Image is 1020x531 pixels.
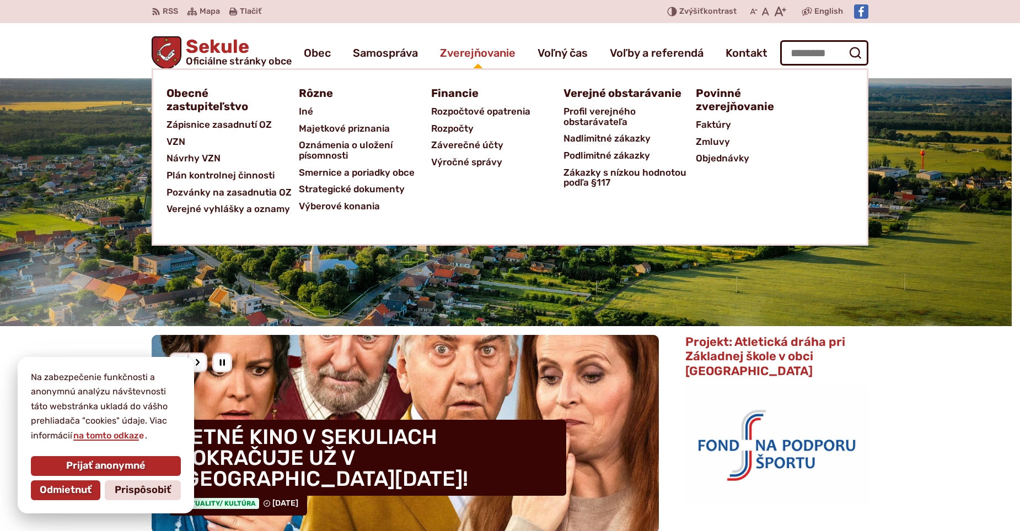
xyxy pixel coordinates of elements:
[696,133,730,150] span: Zmluvy
[167,167,299,184] a: Plán kontrolnej činnosti
[167,133,299,150] a: VZN
[440,37,516,68] a: Zverejňovanie
[167,201,290,218] span: Verejné vyhlášky a oznamy
[431,120,563,137] a: Rozpočty
[167,133,185,150] span: VZN
[152,36,181,69] img: Prejsť na domovskú stránku
[200,5,220,18] span: Mapa
[105,480,181,500] button: Prispôsobiť
[685,384,868,503] img: logo_fnps.png
[696,150,749,167] span: Objednávky
[178,498,259,509] span: Aktuality
[299,103,313,120] span: Iné
[696,83,815,116] a: Povinné zverejňovanie
[299,198,380,215] span: Výberové konania
[186,56,292,66] span: Oficiálne stránky obce
[299,137,431,164] a: Oznámenia o uložení písomnosti
[31,456,181,476] button: Prijať anonymné
[169,353,189,372] div: Predošlý slajd
[696,133,828,150] a: Zmluvy
[563,83,681,103] span: Verejné obstarávanie
[167,167,275,184] span: Plán kontrolnej činnosti
[299,164,415,181] span: Smernice a poriadky obce
[40,484,92,496] span: Odmietnuť
[167,201,299,218] a: Verejné vyhlášky a oznamy
[272,499,298,508] span: [DATE]
[726,37,767,68] a: Kontakt
[563,164,696,191] a: Zákazky s nízkou hodnotou podľa §117
[299,164,431,181] a: Smernice a poriadky obce
[431,83,550,103] a: Financie
[31,370,181,443] p: Na zabezpečenie funkčnosti a anonymnú analýzu návštevnosti táto webstránka ukladá do vášho prehli...
[167,116,272,133] span: Zápisnice zasadnutí OZ
[431,154,563,171] a: Výročné správy
[219,500,256,507] span: / Kultúra
[563,147,696,164] a: Podlimitné zákazky
[152,36,292,69] a: Logo Sekule, prejsť na domovskú stránku.
[299,181,405,198] span: Strategické dokumenty
[854,4,868,19] img: Prejsť na Facebook stránku
[431,120,474,137] span: Rozpočty
[431,154,502,171] span: Výročné správy
[812,5,845,18] a: English
[212,353,232,372] div: Pozastaviť pohyb slajdera
[538,37,588,68] a: Voľný čas
[431,137,563,154] a: Záverečné účty
[431,83,479,103] span: Financie
[187,353,207,372] div: Nasledujúci slajd
[167,150,299,167] a: Návrhy VZN
[299,83,418,103] a: Rôzne
[167,116,299,133] a: Zápisnice zasadnutí OZ
[814,5,843,18] span: English
[563,130,696,147] a: Nadlimitné zákazky
[167,150,221,167] span: Návrhy VZN
[31,480,100,500] button: Odmietnuť
[299,120,431,137] a: Majetkové priznania
[685,334,845,378] span: Projekt: Atletická dráha pri Základnej škole v obci [GEOGRAPHIC_DATA]
[167,184,299,201] a: Pozvánky na zasadnutia OZ
[696,150,828,167] a: Objednávky
[299,120,390,137] span: Majetkové priznania
[299,198,431,215] a: Výberové konania
[167,184,292,201] span: Pozvánky na zasadnutia OZ
[431,137,503,154] span: Záverečné účty
[696,116,731,133] span: Faktúry
[563,83,683,103] a: Verejné obstarávanie
[66,460,146,472] span: Prijať anonymné
[240,7,261,17] span: Tlačiť
[299,103,431,120] a: Iné
[169,420,566,496] h4: LETNÉ KINO V SEKULIACH POKRAČUJE UŽ V [GEOGRAPHIC_DATA][DATE]!
[679,7,704,16] span: Zvýšiť
[115,484,171,496] span: Prispôsobiť
[696,116,828,133] a: Faktúry
[563,147,650,164] span: Podlimitné zákazky
[563,103,696,130] a: Profil verejného obstarávateľa
[299,181,431,198] a: Strategické dokumenty
[167,83,286,116] a: Obecné zastupiteľstvo
[163,5,178,18] span: RSS
[563,130,651,147] span: Nadlimitné zákazky
[610,37,704,68] a: Voľby a referendá
[299,83,333,103] span: Rôzne
[679,7,737,17] span: kontrast
[304,37,331,68] a: Obec
[72,430,145,441] a: na tomto odkaze
[431,103,563,120] a: Rozpočtové opatrenia
[431,103,530,120] span: Rozpočtové opatrenia
[353,37,418,68] a: Samospráva
[181,37,292,66] h1: Sekule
